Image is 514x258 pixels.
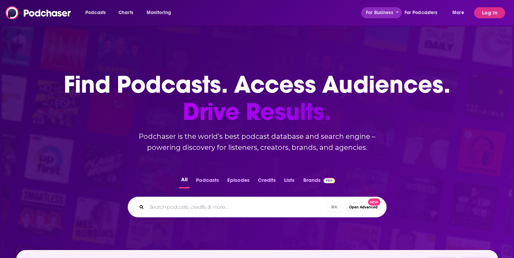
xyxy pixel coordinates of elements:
[64,98,450,125] span: Drive Results.
[256,175,278,188] button: Credits
[328,202,340,212] span: ⌘ K
[81,7,115,18] button: open menu
[282,175,296,188] button: Lists
[118,8,133,18] span: Charts
[368,198,380,206] span: New
[452,8,464,18] span: More
[225,175,252,188] button: Episodes
[400,7,448,18] button: open menu
[194,175,221,188] button: Podcasts
[64,71,450,125] h1: Find Podcasts. Access Audiences.
[405,8,438,18] span: For Podcasters
[361,7,402,18] button: open menu
[323,178,335,183] img: Podchaser Pro
[142,7,180,18] button: open menu
[474,7,505,18] button: Log In
[346,203,381,211] button: Open AdvancedNew
[128,197,387,217] div: Search podcasts, credits, & more...
[179,175,190,188] button: All
[6,6,72,19] img: Podchaser - Follow, Share and Rate Podcasts
[119,131,395,153] h2: Podchaser is the world’s best podcast database and search engine – powering discovery for listene...
[85,8,106,18] span: Podcasts
[147,202,328,213] input: Search podcasts, credits, & more...
[366,8,393,18] span: For Business
[147,8,171,18] span: Monitoring
[448,7,473,18] button: open menu
[303,175,335,188] a: BrandsPodchaser Pro
[114,7,137,18] a: Charts
[349,205,378,209] span: Open Advanced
